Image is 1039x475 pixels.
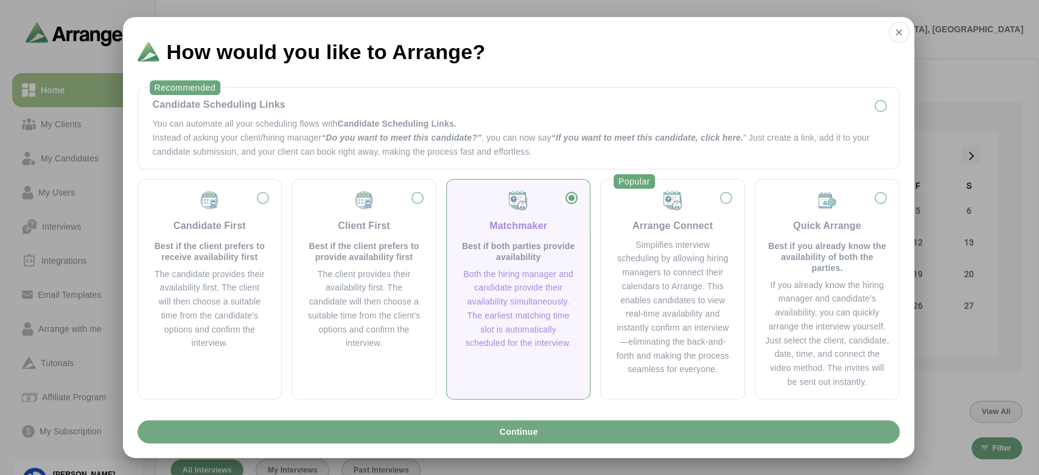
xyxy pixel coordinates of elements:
[150,80,220,95] div: Recommended
[353,189,375,211] img: Client First
[507,189,529,211] img: Matchmaker
[153,131,884,159] p: Instead of asking your client/hiring manager , you can now say ” Just create a link, add it to yo...
[307,267,421,351] div: The client provides their availability first. The candidate will then choose a suitable time from...
[614,174,655,189] div: Popular
[153,267,267,351] div: The candidate provides their availability first. The client will then choose a suitable time from...
[461,267,576,351] div: Both the hiring manager and candidate provide their availability simultaneously. The earliest mat...
[153,241,267,262] p: Best if the client prefers to receive availability first
[307,241,421,262] p: Best if the client prefers to provide availability first
[632,219,713,233] div: Arrange Connect
[153,97,884,112] div: Candidate Scheduling Links
[167,41,486,62] span: How would you like to Arrange?
[765,278,889,389] div: If you already know the hiring manager and candidate’s availability, you can quickly arrange the ...
[153,117,884,131] p: You can automate all your scheduling flows with
[338,219,390,233] div: Client First
[816,189,838,211] img: Quick Arrange
[461,241,576,262] p: Best if both parties provide availability
[321,133,481,142] span: “Do you want to meet this candidate?”
[662,189,684,211] img: Matchmaker
[615,238,730,377] div: Simplifies interview scheduling by allowing hiring managers to connect their calendars to Arrange...
[765,241,889,273] p: Best if you already know the availability of both the parties.
[138,420,900,443] button: Continue
[793,219,861,233] div: Quick Arrange
[337,119,456,128] span: Candidate Scheduling Links.
[499,420,537,443] span: Continue
[173,219,246,233] div: Candidate First
[138,42,159,62] img: Logo
[198,189,220,211] img: Candidate First
[551,133,743,142] span: “If you want to meet this candidate, click here.
[489,219,547,233] div: Matchmaker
